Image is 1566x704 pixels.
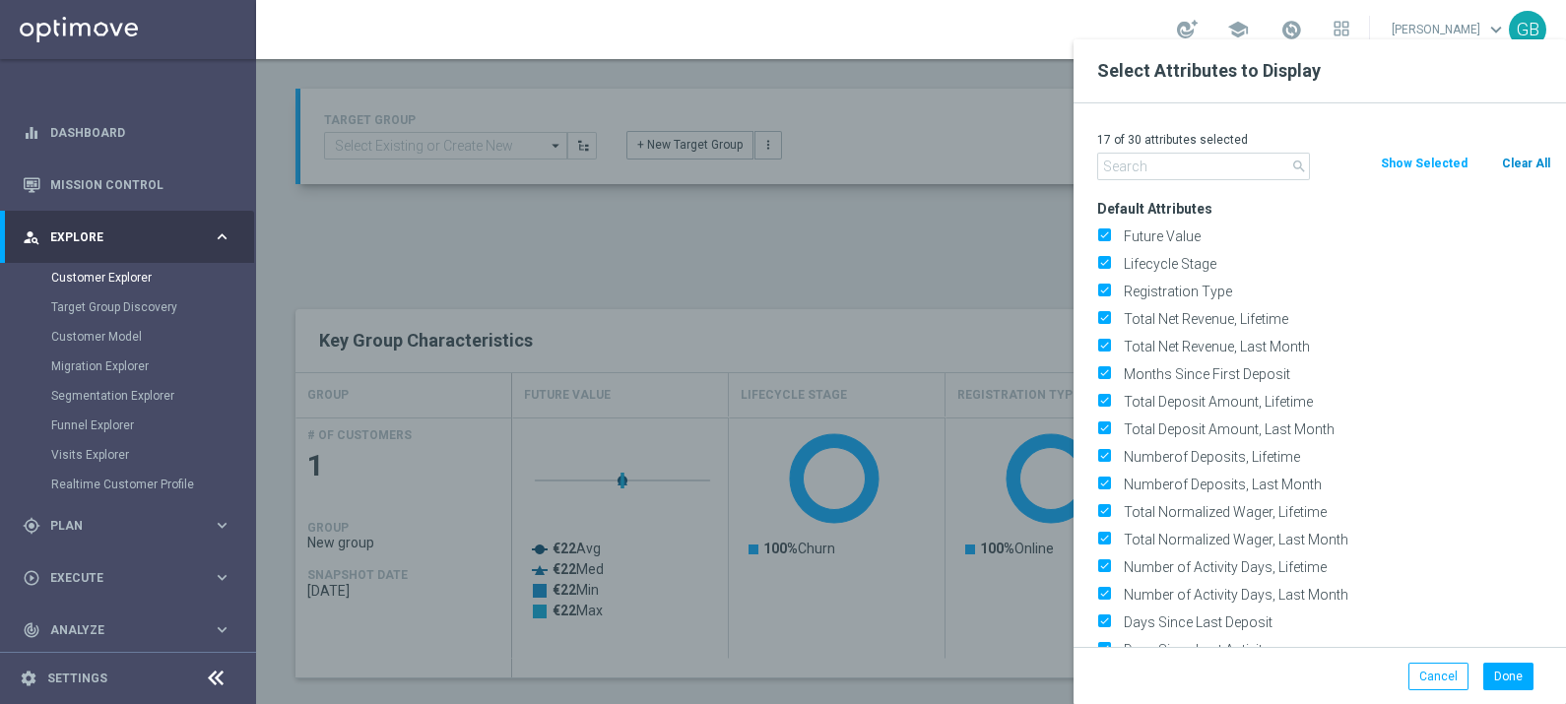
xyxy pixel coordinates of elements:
span: Plan [50,520,213,532]
a: Segmentation Explorer [51,388,205,404]
label: Days Since Last Deposit [1117,613,1551,631]
h2: Select Attributes to Display [1097,59,1542,83]
label: Lifecycle Stage [1117,255,1551,273]
button: person_search Explore keyboard_arrow_right [22,229,232,245]
button: Cancel [1408,663,1468,690]
a: Realtime Customer Profile [51,477,205,492]
label: Registration Type [1117,283,1551,300]
a: Customer Model [51,329,205,345]
i: keyboard_arrow_right [213,568,231,587]
i: settings [20,670,37,687]
div: Target Group Discovery [51,292,254,322]
label: Total Normalized Wager, Last Month [1117,531,1551,548]
label: Numberof Deposits, Lifetime [1117,448,1551,466]
div: Customer Explorer [51,263,254,292]
a: Migration Explorer [51,358,205,374]
button: Show Selected [1379,153,1469,174]
a: Customer Explorer [51,270,205,286]
label: Number of Activity Days, Lifetime [1117,558,1551,576]
a: Funnel Explorer [51,417,205,433]
button: track_changes Analyze keyboard_arrow_right [22,622,232,638]
div: Migration Explorer [51,352,254,381]
div: Visits Explorer [51,440,254,470]
i: person_search [23,228,40,246]
span: keyboard_arrow_down [1485,19,1507,40]
label: Number of Activity Days, Last Month [1117,586,1551,604]
h3: Default Attributes [1097,200,1551,218]
div: Dashboard [23,106,231,159]
button: Clear All [1500,153,1552,174]
div: Funnel Explorer [51,411,254,440]
p: 17 of 30 attributes selected [1097,132,1551,148]
span: Explore [50,231,213,243]
a: Mission Control [50,159,231,211]
label: Days Since Last Activity [1117,641,1551,659]
span: school [1227,19,1249,40]
span: Analyze [50,624,213,636]
a: Target Group Discovery [51,299,205,315]
i: equalizer [23,124,40,142]
button: equalizer Dashboard [22,125,232,141]
div: GB [1509,11,1546,48]
button: Done [1483,663,1533,690]
a: Dashboard [50,106,231,159]
a: Visits Explorer [51,447,205,463]
i: track_changes [23,621,40,639]
i: keyboard_arrow_right [213,227,231,246]
label: Numberof Deposits, Last Month [1117,476,1551,493]
div: Segmentation Explorer [51,381,254,411]
input: Search [1097,153,1310,180]
div: Realtime Customer Profile [51,470,254,499]
label: Total Net Revenue, Last Month [1117,338,1551,355]
div: Explore [23,228,213,246]
a: [PERSON_NAME]keyboard_arrow_down [1390,15,1509,44]
i: gps_fixed [23,517,40,535]
button: gps_fixed Plan keyboard_arrow_right [22,518,232,534]
div: Mission Control [23,159,231,211]
div: Execute [23,569,213,587]
label: Total Normalized Wager, Lifetime [1117,503,1551,521]
i: play_circle_outline [23,569,40,587]
label: Months Since First Deposit [1117,365,1551,383]
i: keyboard_arrow_right [213,620,231,639]
label: Future Value [1117,227,1551,245]
label: Total Deposit Amount, Lifetime [1117,393,1551,411]
div: Plan [23,517,213,535]
div: Customer Model [51,322,254,352]
label: Total Net Revenue, Lifetime [1117,310,1551,328]
label: Total Deposit Amount, Last Month [1117,420,1551,438]
div: Analyze [23,621,213,639]
span: Execute [50,572,213,584]
a: Settings [47,672,107,684]
i: search [1291,159,1307,174]
i: keyboard_arrow_right [213,516,231,535]
button: play_circle_outline Execute keyboard_arrow_right [22,570,232,586]
button: Mission Control [22,177,232,193]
